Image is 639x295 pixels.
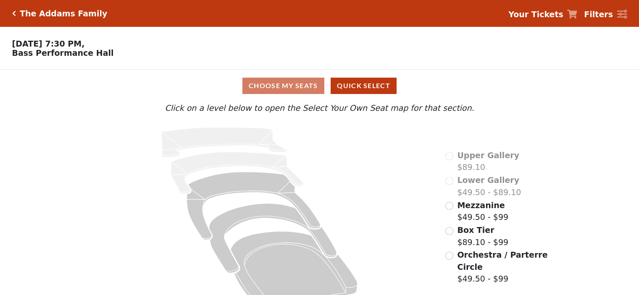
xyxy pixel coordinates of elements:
[457,175,519,185] span: Lower Gallery
[171,152,304,194] path: Lower Gallery - Seats Available: 0
[457,199,508,223] label: $49.50 - $99
[457,149,519,173] label: $89.10
[457,249,549,285] label: $49.50 - $99
[508,10,563,19] strong: Your Tickets
[457,224,508,248] label: $89.10 - $99
[331,78,397,94] button: Quick Select
[584,8,627,21] a: Filters
[457,201,505,210] span: Mezzanine
[457,151,519,160] span: Upper Gallery
[161,127,287,157] path: Upper Gallery - Seats Available: 0
[457,174,521,198] label: $49.50 - $89.10
[584,10,613,19] strong: Filters
[508,8,577,21] a: Your Tickets
[86,102,553,114] p: Click on a level below to open the Select Your Own Seat map for that section.
[12,10,16,16] a: Click here to go back to filters
[457,250,547,272] span: Orchestra / Parterre Circle
[457,225,494,235] span: Box Tier
[20,9,107,18] h5: The Addams Family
